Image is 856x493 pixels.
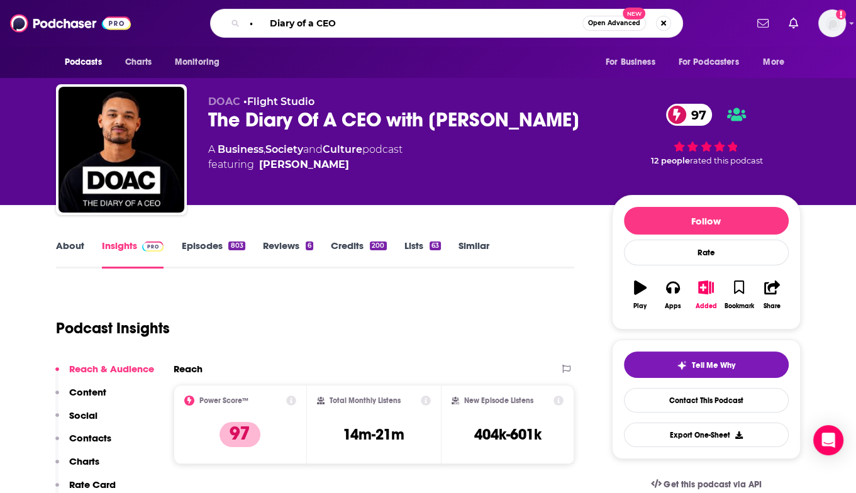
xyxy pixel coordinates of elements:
[696,302,717,310] div: Added
[665,302,681,310] div: Apps
[117,50,160,74] a: Charts
[69,455,99,467] p: Charts
[763,53,784,71] span: More
[69,479,116,490] p: Rate Card
[404,240,441,269] a: Lists63
[818,9,846,37] span: Logged in as megcassidy
[56,319,170,338] h1: Podcast Insights
[174,363,203,375] h2: Reach
[624,423,789,447] button: Export One-Sheet
[370,241,386,250] div: 200
[623,8,645,19] span: New
[606,53,655,71] span: For Business
[612,96,801,174] div: 97 12 peoplerated this podcast
[125,53,152,71] span: Charts
[343,425,404,444] h3: 14m-21m
[784,13,803,34] a: Show notifications dropdown
[597,50,671,74] button: open menu
[181,240,245,269] a: Episodes803
[247,96,314,108] a: Flight Studio
[690,156,763,165] span: rated this podcast
[166,50,236,74] button: open menu
[69,386,106,398] p: Content
[56,50,118,74] button: open menu
[624,207,789,235] button: Follow
[624,240,789,265] div: Rate
[208,142,403,172] div: A podcast
[464,396,533,405] h2: New Episode Listens
[474,425,542,444] h3: 404k-601k
[330,396,401,405] h2: Total Monthly Listens
[102,240,164,269] a: InsightsPodchaser Pro
[306,241,313,250] div: 6
[10,11,131,35] img: Podchaser - Follow, Share and Rate Podcasts
[666,104,713,126] a: 97
[670,50,757,74] button: open menu
[55,409,97,433] button: Social
[65,53,102,71] span: Podcasts
[55,432,111,455] button: Contacts
[142,241,164,252] img: Podchaser Pro
[199,396,248,405] h2: Power Score™
[69,363,154,375] p: Reach & Audience
[752,13,774,34] a: Show notifications dropdown
[175,53,220,71] span: Monitoring
[303,143,323,155] span: and
[430,241,441,250] div: 63
[588,20,640,26] span: Open Advanced
[208,157,403,172] span: featuring
[764,302,781,310] div: Share
[210,9,683,38] div: Search podcasts, credits, & more...
[69,432,111,444] p: Contacts
[755,272,788,318] button: Share
[657,272,689,318] button: Apps
[723,272,755,318] button: Bookmark
[265,143,303,155] a: Society
[264,143,265,155] span: ,
[624,272,657,318] button: Play
[459,240,489,269] a: Similar
[664,479,761,490] span: Get this podcast via API
[679,104,713,126] span: 97
[677,360,687,370] img: tell me why sparkle
[259,157,349,172] a: Steven Bartlett
[724,302,753,310] div: Bookmark
[651,156,690,165] span: 12 people
[692,360,735,370] span: Tell Me Why
[220,422,260,447] p: 97
[228,241,245,250] div: 803
[689,272,722,318] button: Added
[243,96,314,108] span: •
[633,302,647,310] div: Play
[818,9,846,37] button: Show profile menu
[69,409,97,421] p: Social
[813,425,843,455] div: Open Intercom Messenger
[624,352,789,378] button: tell me why sparkleTell Me Why
[208,96,240,108] span: DOAC
[55,386,106,409] button: Content
[245,13,582,33] input: Search podcasts, credits, & more...
[679,53,739,71] span: For Podcasters
[582,16,646,31] button: Open AdvancedNew
[754,50,800,74] button: open menu
[836,9,846,19] svg: Add a profile image
[55,455,99,479] button: Charts
[624,388,789,413] a: Contact This Podcast
[55,363,154,386] button: Reach & Audience
[58,87,184,213] img: The Diary Of A CEO with Steven Bartlett
[218,143,264,155] a: Business
[818,9,846,37] img: User Profile
[331,240,386,269] a: Credits200
[56,240,84,269] a: About
[263,240,313,269] a: Reviews6
[323,143,362,155] a: Culture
